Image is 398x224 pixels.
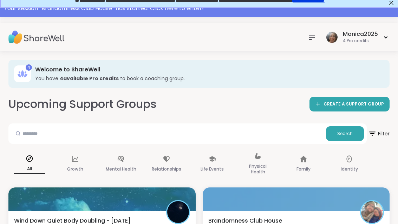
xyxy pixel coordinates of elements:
p: Life Events [201,165,224,173]
div: Monica2025 [343,30,378,38]
h2: Upcoming Support Groups [8,96,157,112]
p: All [14,165,45,174]
a: CREATE A SUPPORT GROUP [309,97,390,111]
p: Mental Health [106,165,136,173]
span: Search [337,130,353,137]
p: Relationships [152,165,181,173]
div: 4 Pro credits [343,38,378,44]
p: Family [296,165,311,173]
p: Physical Health [242,162,273,176]
div: Your session “ Brandomness Club House ” has started. Click here to enter! [4,4,394,13]
button: Search [326,126,364,141]
b: 4 available Pro credit s [60,75,119,82]
img: ShareWell Nav Logo [8,25,65,50]
h3: You have to book a coaching group. [35,75,380,82]
span: Filter [368,125,390,142]
img: BRandom502 [361,201,383,223]
div: 4 [26,64,32,71]
h3: Welcome to ShareWell [35,66,380,73]
img: QueenOfTheNight [167,201,189,223]
span: CREATE A SUPPORT GROUP [324,101,384,107]
button: Filter [368,123,390,144]
p: Identity [341,165,358,173]
p: Growth [67,165,83,173]
img: Monica2025 [326,32,338,43]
